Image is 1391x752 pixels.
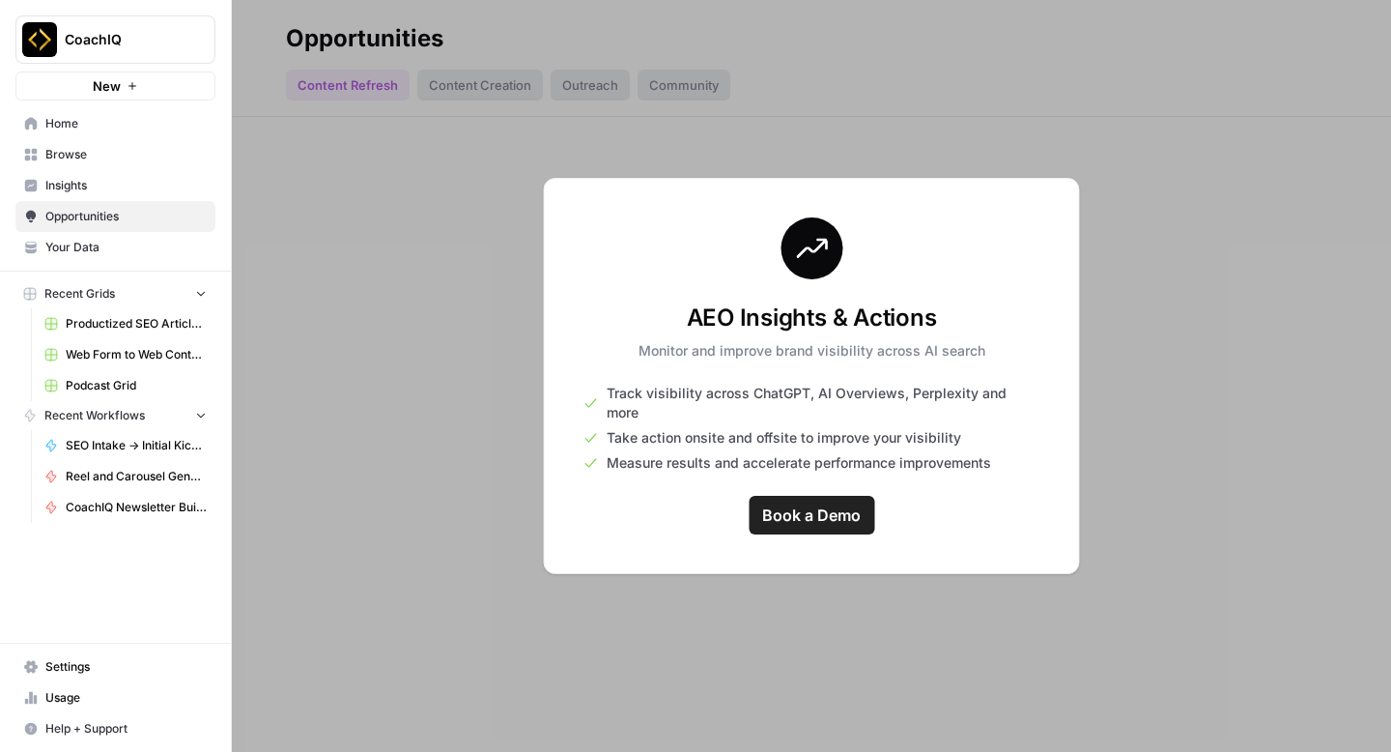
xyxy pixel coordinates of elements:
span: SEO Intake -> Initial Kickoff Report [66,437,207,454]
a: Podcast Grid [36,370,215,401]
span: New [93,76,121,96]
span: Book a Demo [762,504,861,527]
span: Browse [45,146,207,163]
span: CoachIQ [65,30,182,49]
a: Reel and Carousel Generator [36,461,215,492]
p: Monitor and improve brand visibility across AI search [639,341,985,361]
span: Help + Support [45,720,207,738]
a: Book a Demo [749,496,874,535]
a: SEO Intake -> Initial Kickoff Report [36,430,215,461]
button: Workspace: CoachIQ [15,15,215,64]
span: Reel and Carousel Generator [66,468,207,485]
span: Podcast Grid [66,377,207,394]
a: Usage [15,682,215,713]
span: Take action onsite and offsite to improve your visibility [607,428,961,448]
h3: AEO Insights & Actions [639,303,985,333]
a: Browse [15,139,215,170]
a: Settings [15,651,215,682]
span: Home [45,115,207,132]
a: Productized SEO Article Writer Grid [36,308,215,339]
a: CoachIQ Newsletter Builder [36,492,215,523]
span: Recent Workflows [44,407,145,424]
span: CoachIQ Newsletter Builder [66,499,207,516]
button: Recent Grids [15,279,215,308]
a: Web Form to Web Content Grid [36,339,215,370]
a: Insights [15,170,215,201]
span: Insights [45,177,207,194]
a: Home [15,108,215,139]
span: Your Data [45,239,207,256]
img: CoachIQ Logo [22,22,57,57]
span: Opportunities [45,208,207,225]
span: Web Form to Web Content Grid [66,346,207,363]
a: Your Data [15,232,215,263]
a: Opportunities [15,201,215,232]
span: Measure results and accelerate performance improvements [607,453,991,473]
button: Recent Workflows [15,401,215,430]
span: Usage [45,689,207,707]
span: Productized SEO Article Writer Grid [66,315,207,333]
span: Track visibility across ChatGPT, AI Overviews, Perplexity and more [607,384,1040,422]
span: Recent Grids [44,285,115,303]
span: Settings [45,658,207,676]
button: Help + Support [15,713,215,744]
button: New [15,72,215,101]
